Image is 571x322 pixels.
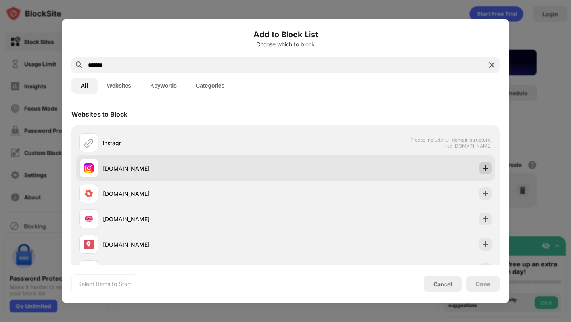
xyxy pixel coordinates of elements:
[103,164,285,172] div: [DOMAIN_NAME]
[75,60,84,70] img: search.svg
[84,163,94,173] img: favicons
[410,137,492,149] span: Please include full domain structure, like [DOMAIN_NAME]
[103,139,285,147] div: instagr
[71,110,127,118] div: Websites to Block
[103,215,285,223] div: [DOMAIN_NAME]
[103,190,285,198] div: [DOMAIN_NAME]
[84,214,94,224] img: favicons
[71,41,500,48] div: Choose which to block
[98,78,141,94] button: Websites
[433,281,452,287] div: Cancel
[476,281,490,287] div: Done
[103,240,285,249] div: [DOMAIN_NAME]
[186,78,234,94] button: Categories
[84,240,94,249] img: favicons
[71,78,98,94] button: All
[71,29,500,40] h6: Add to Block List
[84,189,94,198] img: favicons
[84,138,94,148] img: url.svg
[487,60,496,70] img: search-close
[78,280,131,288] div: Select Items to Start
[141,78,186,94] button: Keywords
